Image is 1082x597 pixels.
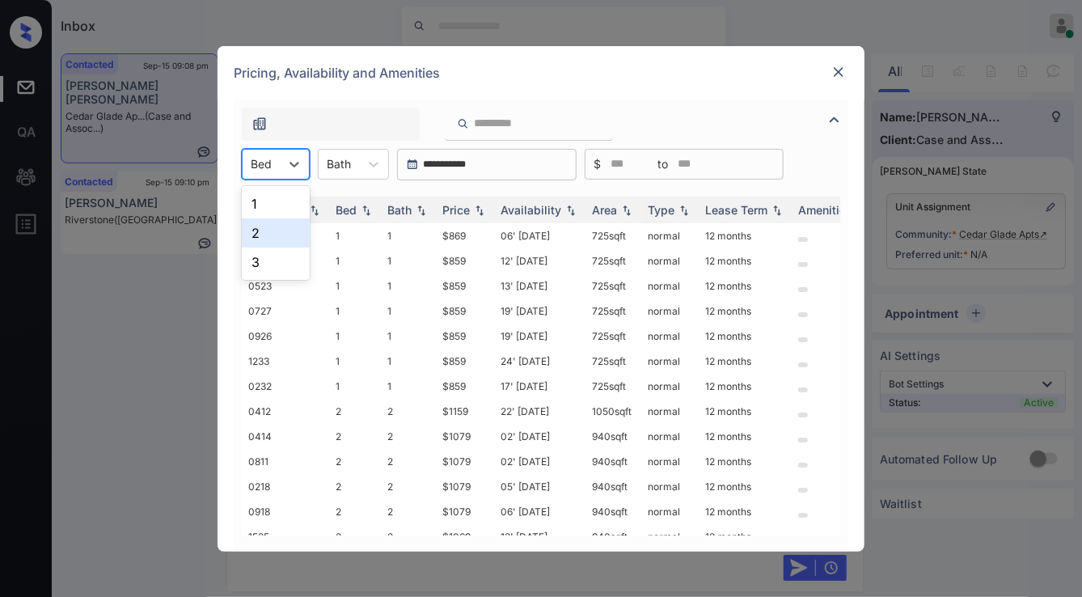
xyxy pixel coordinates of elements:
td: 1525 [242,524,329,549]
td: $1079 [436,499,494,524]
img: sorting [413,204,429,215]
td: $1079 [436,474,494,499]
td: 1 [381,298,436,324]
td: 1 [329,349,381,374]
img: sorting [563,204,579,215]
td: 1 [329,374,381,399]
div: Bed [336,203,357,217]
img: sorting [769,204,785,215]
div: Availability [501,203,561,217]
img: close [831,64,847,80]
td: $859 [436,349,494,374]
td: $859 [436,374,494,399]
td: normal [641,474,699,499]
td: 2 [329,499,381,524]
td: normal [641,374,699,399]
td: normal [641,449,699,474]
td: 12 months [699,223,792,248]
td: normal [641,223,699,248]
div: 1 [242,189,310,218]
td: $1079 [436,424,494,449]
td: normal [641,324,699,349]
td: 940 sqft [585,449,641,474]
td: 22' [DATE] [494,399,585,424]
img: icon-zuma [825,110,844,129]
td: 12' [DATE] [494,524,585,549]
td: 12 months [699,349,792,374]
td: normal [641,298,699,324]
td: 0523 [242,273,329,298]
td: 1 [329,324,381,349]
td: 1 [381,324,436,349]
td: normal [641,424,699,449]
td: 725 sqft [585,248,641,273]
td: 940 sqft [585,524,641,549]
div: Bath [387,203,412,217]
img: sorting [676,204,692,215]
div: 2 [242,218,310,248]
td: 725 sqft [585,298,641,324]
td: 12 months [699,324,792,349]
div: Area [592,203,617,217]
td: 12 months [699,399,792,424]
td: 06' [DATE] [494,499,585,524]
td: 2 [329,449,381,474]
td: 0918 [242,499,329,524]
td: 1 [381,374,436,399]
td: normal [641,349,699,374]
td: 2 [329,524,381,549]
img: sorting [306,204,323,215]
div: Price [442,203,470,217]
td: 725 sqft [585,349,641,374]
td: 19' [DATE] [494,324,585,349]
td: 2 [329,474,381,499]
div: Type [648,203,674,217]
div: Pricing, Availability and Amenities [218,46,864,99]
td: 2 [329,399,381,424]
td: normal [641,524,699,549]
td: $859 [436,298,494,324]
div: 3 [242,248,310,277]
td: 06' [DATE] [494,223,585,248]
td: 725 sqft [585,273,641,298]
img: icon-zuma [457,116,469,131]
td: $859 [436,273,494,298]
div: Lease Term [705,203,767,217]
td: 0926 [242,324,329,349]
td: 2 [381,424,436,449]
td: 0414 [242,424,329,449]
td: 12 months [699,449,792,474]
td: 725 sqft [585,223,641,248]
td: 13' [DATE] [494,273,585,298]
td: 2 [381,449,436,474]
td: 12 months [699,273,792,298]
td: $859 [436,324,494,349]
td: 2 [381,499,436,524]
td: normal [641,399,699,424]
td: 12 months [699,524,792,549]
img: icon-zuma [251,116,268,132]
td: normal [641,273,699,298]
td: 0232 [242,374,329,399]
td: 02' [DATE] [494,449,585,474]
td: 1 [381,273,436,298]
td: normal [641,499,699,524]
td: 1 [381,349,436,374]
img: sorting [619,204,635,215]
td: 2 [381,474,436,499]
td: 2 [381,524,436,549]
td: 1 [329,223,381,248]
td: 940 sqft [585,499,641,524]
td: 1 [329,298,381,324]
td: 1 [381,248,436,273]
td: 940 sqft [585,424,641,449]
div: Amenities [798,203,852,217]
td: 1 [329,248,381,273]
td: 725 sqft [585,324,641,349]
td: normal [641,248,699,273]
td: 725 sqft [585,374,641,399]
td: 12 months [699,424,792,449]
td: 12 months [699,298,792,324]
td: 19' [DATE] [494,298,585,324]
td: 12 months [699,499,792,524]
